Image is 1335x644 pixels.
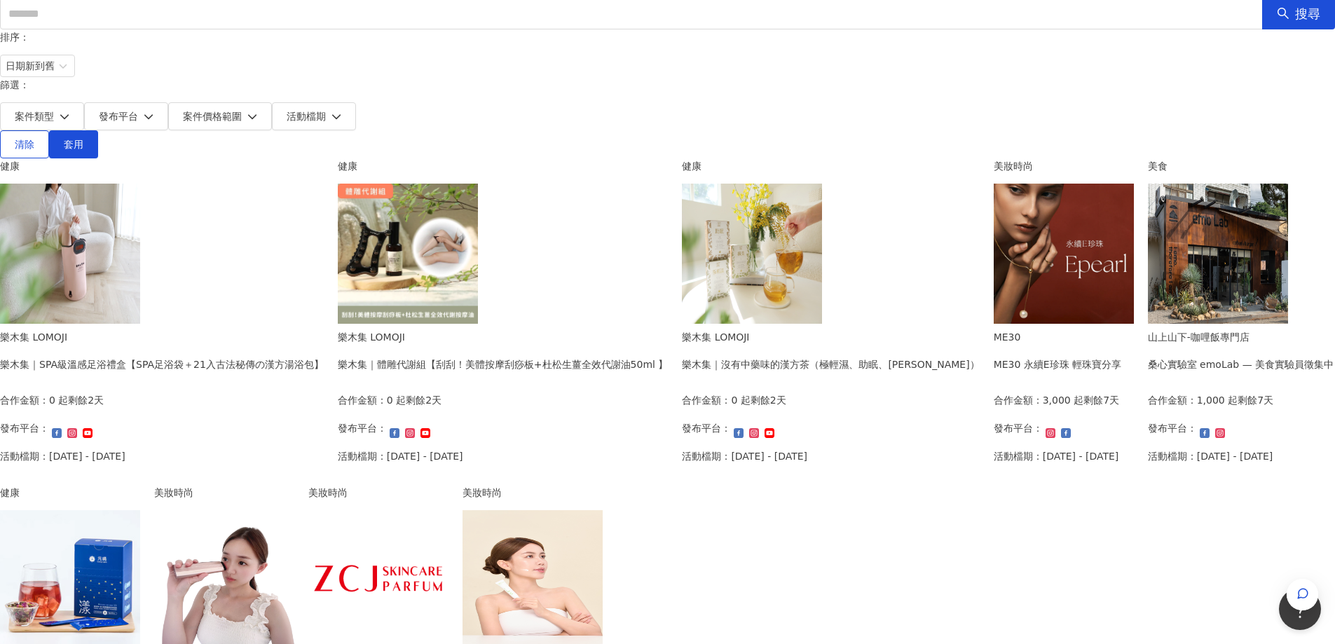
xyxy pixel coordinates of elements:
div: 健康 [682,158,979,174]
button: 發布平台 [84,102,168,130]
div: 美妝時尚 [154,485,294,500]
img: 情緒食光實驗計畫 [1148,184,1288,324]
div: 山上山下-咖哩飯專門店 [1148,329,1334,345]
div: 美妝時尚 [308,485,449,500]
p: 活動檔期：[DATE] - [DATE] [1148,448,1273,464]
p: 剩餘2天 [68,392,104,408]
span: search [1277,7,1289,20]
div: 美妝時尚 [994,158,1134,174]
div: 美妝時尚 [463,485,603,500]
div: ME30 永續E珍珠 輕珠寶分享 [994,357,1122,372]
p: 0 起 [49,392,68,408]
button: 活動檔期 [272,102,356,130]
p: 發布平台： [994,420,1043,436]
p: 0 起 [731,392,750,408]
p: 合作金額： [338,392,387,408]
div: 樂木集｜沒有中藥味的漢方茶（極輕濕、助眠、[PERSON_NAME]） [682,357,979,372]
span: 發布平台 [99,111,138,122]
div: 健康 [338,158,669,174]
p: 活動檔期：[DATE] - [DATE] [994,448,1119,464]
p: 活動檔期：[DATE] - [DATE] [338,448,463,464]
div: 桑心實驗室 emoLab — 美食實驗員徵集中 [1148,357,1334,372]
p: 3,000 起 [1043,392,1084,408]
p: 合作金額： [682,392,731,408]
p: 1,000 起 [1197,392,1238,408]
span: 案件類型 [15,111,54,122]
p: 發布平台： [338,420,387,436]
span: 活動檔期 [287,111,326,122]
button: 案件價格範圍 [168,102,272,130]
span: 搜尋 [1295,6,1320,22]
img: ME30 永續E珍珠 系列輕珠寶 [994,184,1134,324]
iframe: Help Scout Beacon - Open [1279,588,1321,630]
p: 發布平台： [1148,420,1197,436]
p: 0 起 [387,392,406,408]
div: 樂木集 LOMOJI [338,329,669,345]
div: 美食 [1148,158,1334,174]
div: ME30 [994,329,1122,345]
div: 樂木集 LOMOJI [682,329,979,345]
span: 套用 [64,139,83,150]
p: 發布平台： [682,420,731,436]
img: 體雕代謝組【刮刮！美體按摩刮痧板+杜松生薑全效代謝油50ml 】 [338,184,478,324]
span: 日期新到舊 [6,55,69,76]
span: 案件價格範圍 [183,111,242,122]
div: 樂木集｜體雕代謝組【刮刮！美體按摩刮痧板+杜松生薑全效代謝油50ml 】 [338,357,669,372]
p: 剩餘2天 [751,392,786,408]
p: 合作金額： [1148,392,1197,408]
span: 清除 [15,139,34,150]
p: 合作金額： [994,392,1043,408]
p: 剩餘7天 [1083,392,1119,408]
p: 剩餘7天 [1238,392,1273,408]
p: 活動檔期：[DATE] - [DATE] [682,448,807,464]
p: 剩餘2天 [406,392,441,408]
button: 套用 [49,130,98,158]
img: 樂木集｜沒有中藥味的漢方茶（極輕濕、助眠、亮妍） [682,184,822,324]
